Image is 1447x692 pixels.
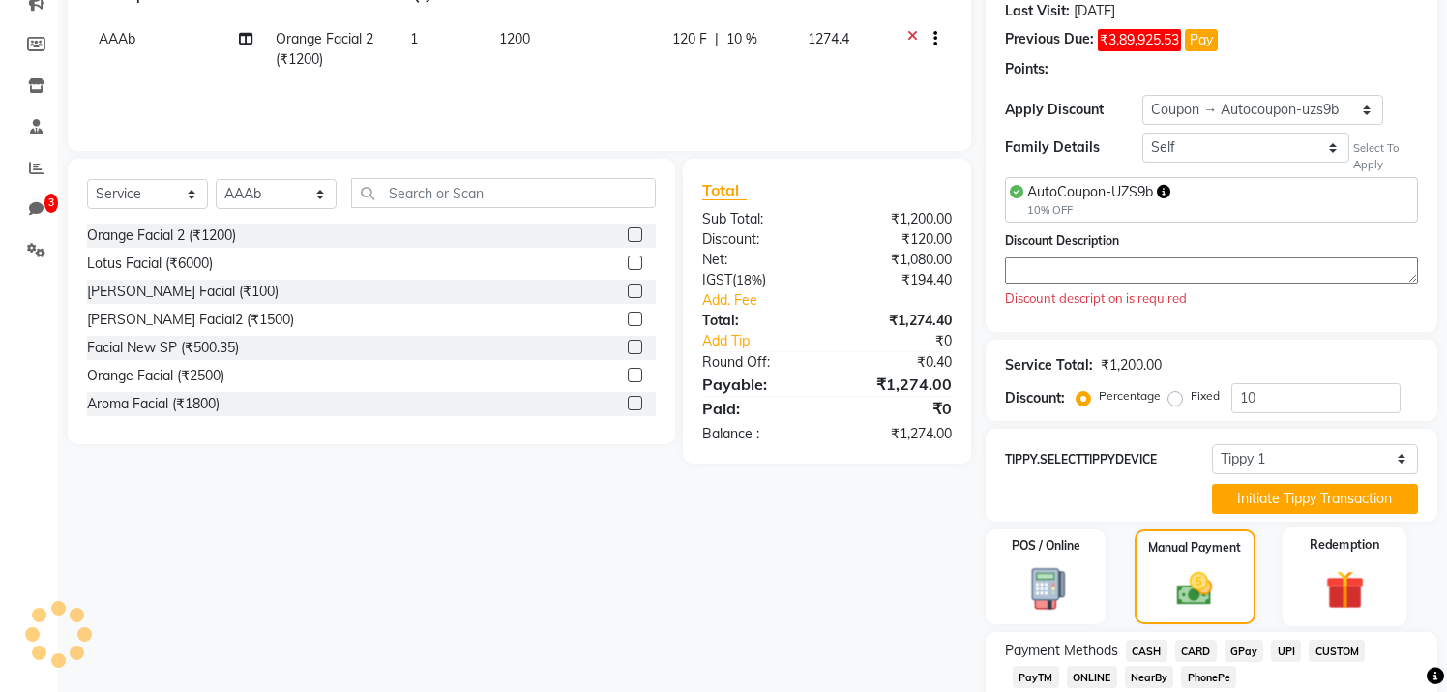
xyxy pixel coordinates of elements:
[688,290,966,311] a: Add. Fee
[1005,451,1212,468] label: TIPPY.SELECTTIPPYDEVICE
[1067,666,1117,688] span: ONLINE
[1005,100,1142,120] div: Apply Discount
[688,311,827,331] div: Total:
[1101,355,1162,376] div: ₹1,200.00
[1310,535,1379,554] label: Redemption
[87,394,220,414] div: Aroma Facial (₹1800)
[1013,666,1059,688] span: PayTM
[1181,666,1236,688] span: PhonePe
[827,229,966,250] div: ₹120.00
[1074,1,1115,21] div: [DATE]
[1225,640,1264,662] span: GPay
[827,373,966,396] div: ₹1,274.00
[1148,539,1241,557] label: Manual Payment
[87,366,224,386] div: Orange Facial (₹2500)
[850,331,966,351] div: ₹0
[1005,388,1065,408] div: Discount:
[1016,566,1077,612] img: _pos-terminal.svg
[688,424,827,444] div: Balance :
[688,331,850,351] a: Add Tip
[1027,183,1153,200] span: AutoCoupon-UZS9b
[827,270,966,290] div: ₹194.40
[1098,29,1181,51] span: ₹3,89,925.53
[1212,484,1419,514] button: Initiate Tippy Transaction
[702,180,747,200] span: Total
[87,282,279,302] div: [PERSON_NAME] Facial (₹100)
[1271,640,1301,662] span: UPI
[1099,387,1161,405] label: Percentage
[351,178,656,208] input: Search or Scan
[827,397,966,420] div: ₹0
[808,30,849,47] span: 1274.4
[1353,140,1418,173] div: Select To Apply
[1126,640,1167,662] span: CASH
[1005,137,1142,158] div: Family Details
[1309,640,1365,662] span: CUSTOM
[827,209,966,229] div: ₹1,200.00
[688,397,827,420] div: Paid:
[1191,387,1220,405] label: Fixed
[1005,641,1118,661] span: Payment Methods
[726,29,757,49] span: 10 %
[276,30,373,68] span: Orange Facial 2 (₹1200)
[87,310,294,330] div: [PERSON_NAME] Facial2 (₹1500)
[87,338,239,358] div: Facial New SP (₹500.35)
[672,29,707,49] span: 120 F
[715,29,719,49] span: |
[1012,537,1080,555] label: POS / Online
[688,250,827,270] div: Net:
[499,30,530,47] span: 1200
[1005,289,1418,309] div: Discount description is required
[688,270,827,290] div: ( )
[827,424,966,444] div: ₹1,274.00
[99,30,135,47] span: AAAb
[827,311,966,331] div: ₹1,274.40
[44,194,58,213] span: 3
[688,373,827,396] div: Payable:
[688,229,827,250] div: Discount:
[1005,355,1093,376] div: Service Total:
[1005,29,1094,51] div: Previous Due:
[1313,565,1376,614] img: _gift.svg
[688,352,827,373] div: Round Off:
[736,272,762,287] span: 18%
[1175,640,1217,662] span: CARD
[1005,232,1119,250] label: Discount Description
[410,30,418,47] span: 1
[87,226,236,246] div: Orange Facial 2 (₹1200)
[1027,202,1170,219] div: 10% OFF
[1185,29,1218,51] button: Pay
[1005,59,1048,79] div: Points:
[1005,1,1070,21] div: Last Visit:
[87,254,213,274] div: Lotus Facial (₹6000)
[1125,666,1174,688] span: NearBy
[827,250,966,270] div: ₹1,080.00
[827,352,966,373] div: ₹0.40
[1166,568,1224,610] img: _cash.svg
[702,271,732,288] span: IGST
[6,194,52,226] a: 3
[688,209,827,229] div: Sub Total:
